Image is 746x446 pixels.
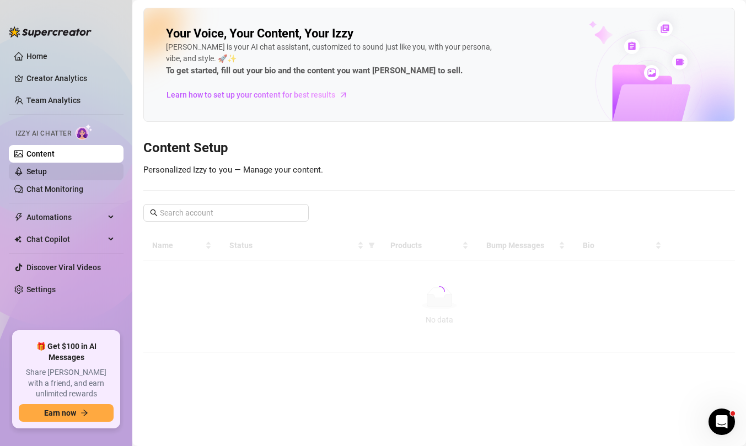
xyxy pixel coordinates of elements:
[143,165,323,175] span: Personalized Izzy to you — Manage your content.
[26,230,105,248] span: Chat Copilot
[167,89,335,101] span: Learn how to set up your content for best results
[14,235,22,243] img: Chat Copilot
[160,207,293,219] input: Search account
[26,167,47,176] a: Setup
[44,409,76,417] span: Earn now
[9,26,92,37] img: logo-BBDzfeDw.svg
[166,41,497,78] div: [PERSON_NAME] is your AI chat assistant, customized to sound just like you, with your persona, vi...
[19,404,114,422] button: Earn nowarrow-right
[14,213,23,222] span: thunderbolt
[26,208,105,226] span: Automations
[166,66,463,76] strong: To get started, fill out your bio and the content you want [PERSON_NAME] to sell.
[19,367,114,400] span: Share [PERSON_NAME] with a friend, and earn unlimited rewards
[150,209,158,217] span: search
[166,26,353,41] h2: Your Voice, Your Content, Your Izzy
[563,9,734,121] img: ai-chatter-content-library-cLFOSyPT.png
[80,409,88,417] span: arrow-right
[26,285,56,294] a: Settings
[15,128,71,139] span: Izzy AI Chatter
[26,96,80,105] a: Team Analytics
[143,139,735,157] h3: Content Setup
[26,263,101,272] a: Discover Viral Videos
[76,124,93,140] img: AI Chatter
[26,149,55,158] a: Content
[26,69,115,87] a: Creator Analytics
[19,341,114,363] span: 🎁 Get $100 in AI Messages
[166,86,356,104] a: Learn how to set up your content for best results
[26,52,47,61] a: Home
[432,284,446,298] span: loading
[338,89,349,100] span: arrow-right
[26,185,83,194] a: Chat Monitoring
[709,409,735,435] iframe: Intercom live chat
